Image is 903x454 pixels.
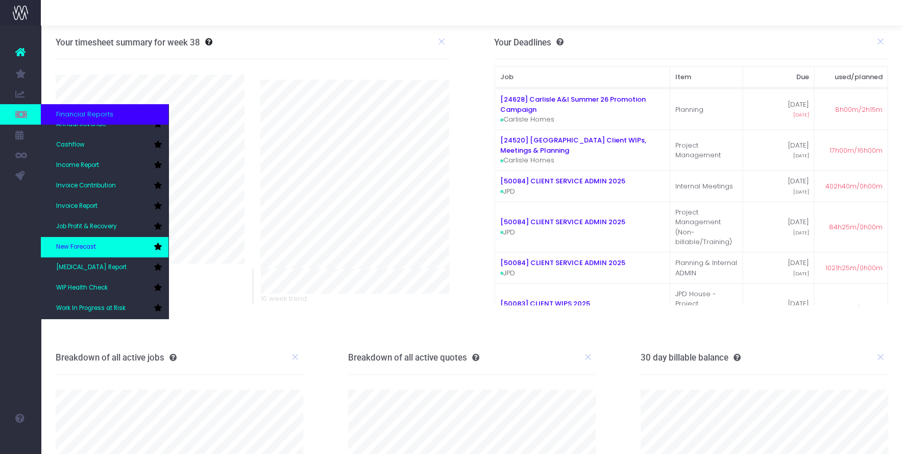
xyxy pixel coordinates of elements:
[641,352,741,363] h3: 30 day billable balance
[41,257,168,278] a: [MEDICAL_DATA] Report
[56,37,200,47] h3: Your timesheet summary for week 38
[41,135,168,155] a: Cashflow
[825,263,883,273] span: 1021h25m/0h00m
[41,114,168,135] a: Annual Revenue
[495,66,670,88] th: Job: activate to sort column ascending
[41,176,168,196] a: Invoice Contribution
[56,263,127,272] span: [MEDICAL_DATA] Report
[670,283,743,334] td: JPD House - Project Management Non-billable
[743,130,814,171] td: [DATE]
[495,130,670,171] td: Carlisle Homes
[56,222,117,231] span: Job Profit & Recovery
[41,155,168,176] a: Income Report
[793,111,809,118] span: [DATE]
[261,294,307,304] span: 10 week trend
[56,120,106,129] span: Annual Revenue
[743,202,814,253] td: [DATE]
[670,252,743,283] td: Planning & Internal ADMIN
[500,258,625,268] a: [50084] CLIENT SERVICE ADMIN 2025
[793,229,809,236] span: [DATE]
[793,188,809,196] span: [DATE]
[495,89,670,130] td: Carlisle Homes
[793,270,809,277] span: [DATE]
[348,352,479,363] h3: Breakdown of all active quotes
[41,217,168,237] a: Job Profit & Recovery
[500,135,646,155] a: [24520] [GEOGRAPHIC_DATA] Client WIPs, Meetings & Planning
[670,202,743,253] td: Project Management (Non-billable/Training)
[41,237,168,257] a: New Forecast
[495,202,670,253] td: JPD
[743,171,814,202] td: [DATE]
[494,37,564,47] h3: Your Deadlines
[56,181,116,190] span: Invoice Contribution
[743,283,814,334] td: [DATE]
[814,66,888,88] th: used/planned: activate to sort column ascending
[495,171,670,202] td: JPD
[56,140,85,150] span: Cashflow
[56,283,108,293] span: WIP Health Check
[743,89,814,130] td: [DATE]
[56,161,99,170] span: Income Report
[495,283,670,334] td: JPD
[500,94,646,114] a: [24628] Carlisle A&I Summer 26 Promotion Campaign
[41,278,168,298] a: WIP Health Check
[500,176,625,186] a: [50084] CLIENT SERVICE ADMIN 2025
[56,109,113,120] span: Financial Reports
[743,66,814,88] th: Due: activate to sort column ascending
[495,252,670,283] td: JPD
[670,130,743,171] td: Project Management
[56,304,126,313] span: Work In Progress at Risk
[500,299,590,308] a: [50083] CLIENT WIPS 2025
[13,434,28,449] img: images/default_profile_image.png
[56,352,177,363] h3: Breakdown of all active jobs
[500,217,625,227] a: [50084] CLIENT SERVICE ADMIN 2025
[41,298,168,319] a: Work In Progress at Risk
[835,105,883,115] span: 8h00m/2h15m
[41,196,168,217] a: Invoice Report
[670,66,743,88] th: Item: activate to sort column ascending
[829,146,883,156] span: 17h00m/16h00m
[670,89,743,130] td: Planning
[827,304,883,314] span: 154h25m/0h00m
[56,202,97,211] span: Invoice Report
[56,243,96,252] span: New Forecast
[825,181,883,192] span: 402h40m/0h00m
[743,252,814,283] td: [DATE]
[670,171,743,202] td: Internal Meetings
[226,269,245,289] span: 0%
[793,152,809,159] span: [DATE]
[829,222,883,232] span: 84h25m/0h00m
